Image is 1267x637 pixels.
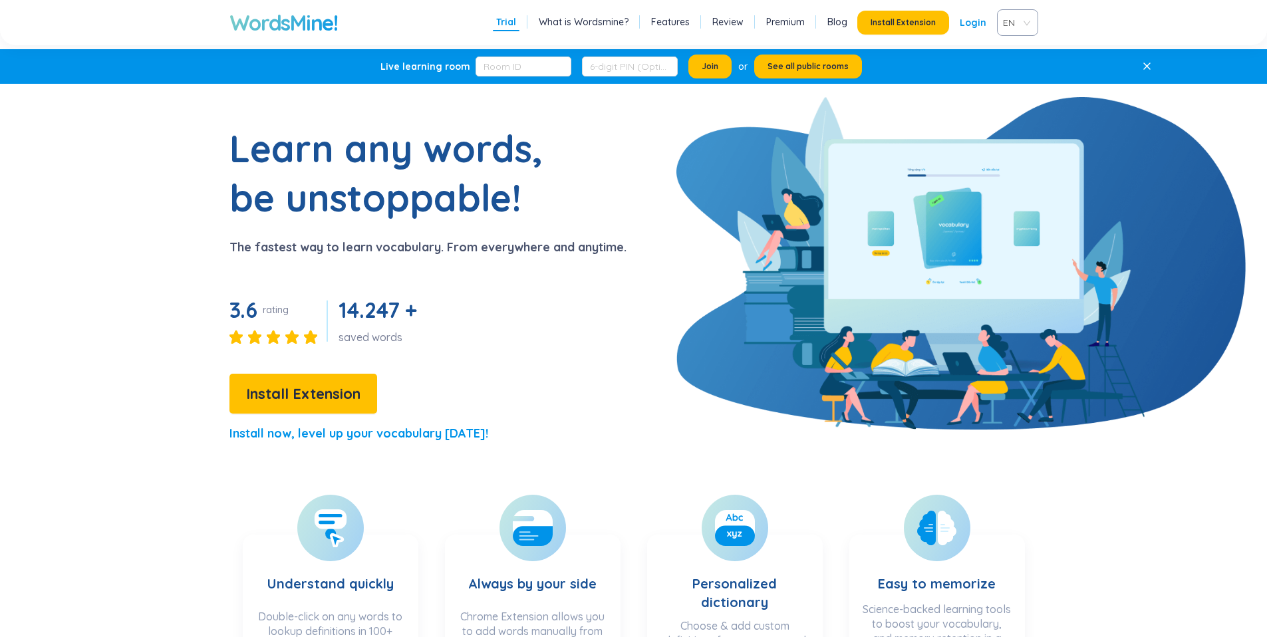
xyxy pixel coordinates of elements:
[738,59,748,74] div: or
[754,55,862,78] button: See all public rooms
[582,57,678,76] input: 6-digit PIN (Optional)
[702,61,718,72] span: Join
[766,15,805,29] a: Premium
[380,60,470,73] div: Live learning room
[229,238,627,257] p: The fastest way to learn vocabulary. From everywhere and anytime.
[688,55,732,78] button: Join
[960,11,986,35] a: Login
[267,548,394,602] h3: Understand quickly
[539,15,629,29] a: What is Wordsmine?
[827,15,847,29] a: Blog
[229,9,338,36] a: WordsMine!
[229,424,488,443] p: Install now, level up your vocabulary [DATE]!
[476,57,571,76] input: Room ID
[246,382,360,406] span: Install Extension
[229,388,377,402] a: Install Extension
[878,548,996,595] h3: Easy to memorize
[651,15,690,29] a: Features
[339,330,422,344] div: saved words
[660,548,809,612] h3: Personalized dictionary
[496,15,516,29] a: Trial
[712,15,744,29] a: Review
[1003,13,1027,33] span: VIE
[857,11,949,35] button: Install Extension
[229,297,257,323] span: 3.6
[768,61,849,72] span: See all public rooms
[229,374,377,414] button: Install Extension
[468,548,597,602] h3: Always by your side
[339,297,417,323] span: 14.247 +
[871,17,936,28] span: Install Extension
[263,303,289,317] div: rating
[229,124,562,222] h1: Learn any words, be unstoppable!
